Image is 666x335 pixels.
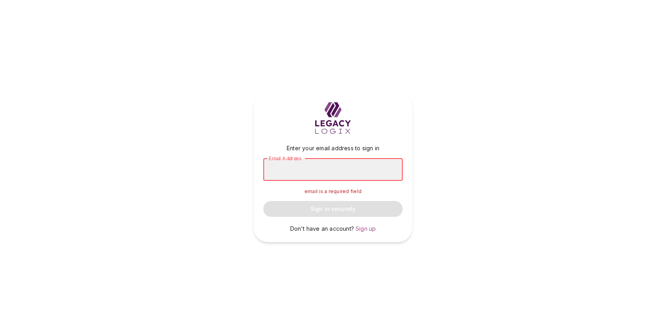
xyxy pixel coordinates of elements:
[269,155,301,161] span: Email Address
[356,225,376,233] a: Sign up
[263,188,403,195] p: email is a required field
[290,225,354,232] span: Don't have an account?
[287,145,379,151] span: Enter your email address to sign in
[356,225,376,232] span: Sign up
